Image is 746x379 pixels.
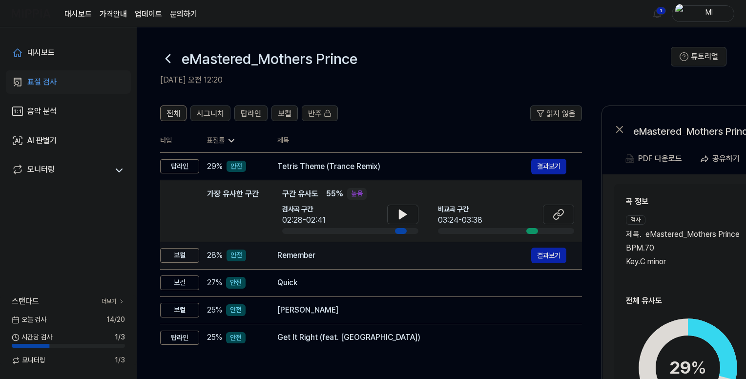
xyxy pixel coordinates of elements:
[160,105,186,121] button: 전체
[546,108,576,120] span: 읽지 않음
[282,188,318,200] span: 구간 유사도
[234,105,268,121] button: 탑라인
[625,154,634,163] img: PDF Download
[170,8,197,20] a: 문의하기
[531,248,566,263] button: 결과보기
[271,105,298,121] button: 보컬
[638,152,682,165] div: PDF 다운로드
[64,8,92,20] a: 대시보드
[27,135,57,147] div: AI 판별기
[691,357,706,378] span: %
[282,205,326,214] span: 검사곡 구간
[115,356,125,365] span: 1 / 3
[277,304,566,316] div: [PERSON_NAME]
[12,164,109,177] a: 모니터링
[166,108,180,120] span: 전체
[626,229,642,240] span: 제목 .
[6,100,131,123] a: 음악 분석
[671,47,726,66] button: 튜토리얼
[207,277,222,289] span: 27 %
[207,188,259,234] div: 가장 유사한 구간
[227,161,246,172] div: 안전
[277,277,566,289] div: Quick
[712,152,740,165] div: 공유하기
[241,108,261,120] span: 탑라인
[626,242,744,254] div: BPM. 70
[160,275,199,290] div: 보컬
[277,161,531,172] div: Tetris Theme (Trance Remix)
[6,129,131,152] a: AI 판별기
[277,129,582,152] th: 제목
[6,70,131,94] a: 표절 검사
[12,333,52,342] span: 시간당 검사
[347,188,367,200] div: 높음
[530,105,582,121] button: 읽지 않음
[106,315,125,325] span: 14 / 20
[160,248,199,263] div: 보컬
[438,214,482,226] div: 03:24-03:38
[207,161,223,172] span: 29 %
[690,8,728,19] div: Ml
[207,136,262,146] div: 표절률
[6,41,131,64] a: 대시보드
[645,229,740,240] span: eMastered_Mothers Prince
[27,105,57,117] div: 음악 분석
[308,108,322,120] span: 반주
[160,129,199,153] th: 타입
[190,105,230,121] button: 시그니처
[675,4,687,23] img: profile
[651,8,663,20] img: 알림
[656,7,666,15] div: 1
[277,332,566,343] div: Get It Right (feat. [GEOGRAPHIC_DATA])
[626,256,744,268] div: Key. C minor
[182,48,357,69] h1: eMastered_Mothers Prince
[226,277,246,289] div: 안전
[135,8,162,20] a: 업데이트
[207,304,222,316] span: 25 %
[160,159,199,174] div: 탑라인
[326,188,343,200] span: 55 %
[115,333,125,342] span: 1 / 3
[626,215,645,225] div: 검사
[672,5,734,22] button: profileMl
[160,74,671,86] h2: [DATE] 오전 12:20
[226,304,246,316] div: 안전
[102,297,125,306] a: 더보기
[100,8,127,20] button: 가격안내
[160,303,199,317] div: 보컬
[623,149,684,168] button: PDF 다운로드
[27,164,55,177] div: 모니터링
[197,108,224,120] span: 시그니처
[12,356,45,365] span: 모니터링
[531,159,566,174] button: 결과보기
[438,205,482,214] span: 비교곡 구간
[278,108,291,120] span: 보컬
[226,332,246,344] div: 안전
[207,250,223,261] span: 28 %
[12,315,46,325] span: 오늘 검사
[207,332,222,343] span: 25 %
[27,76,57,88] div: 표절 검사
[277,250,531,261] div: Remember
[12,295,39,307] span: 스탠다드
[649,6,665,21] button: 알림1
[282,214,326,226] div: 02:28-02:41
[160,331,199,345] div: 탑라인
[27,47,55,59] div: 대시보드
[302,105,338,121] button: 반주
[227,250,246,261] div: 안전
